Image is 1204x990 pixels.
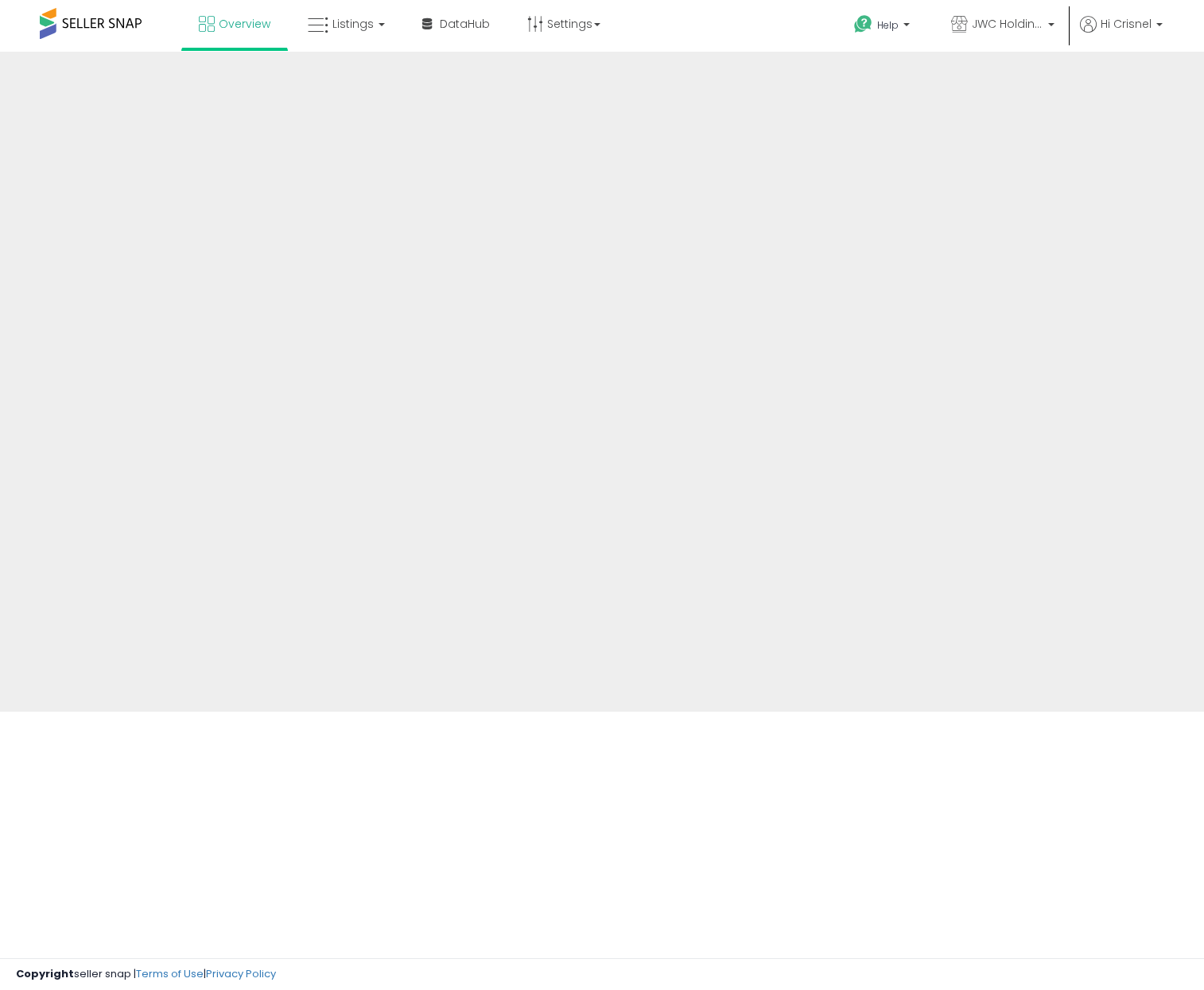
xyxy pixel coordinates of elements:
[1080,16,1163,52] a: Hi Crisnel
[332,16,374,32] span: Listings
[219,16,270,32] span: Overview
[841,2,926,52] a: Help
[877,18,899,32] span: Help
[853,14,873,34] i: Get Help
[972,16,1043,32] span: JWC Holdings
[440,16,490,32] span: DataHub
[1101,16,1152,32] span: Hi Crisnel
